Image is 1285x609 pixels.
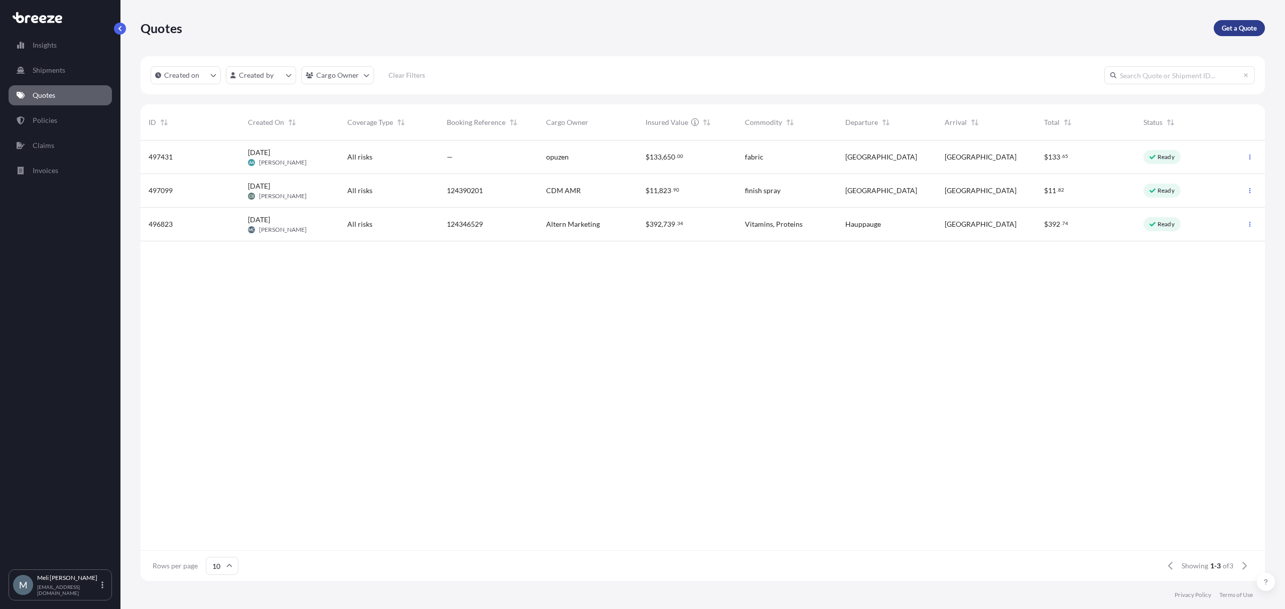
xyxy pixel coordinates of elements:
[37,584,99,596] p: [EMAIL_ADDRESS][DOMAIN_NAME]
[1044,154,1048,161] span: $
[347,117,393,127] span: Coverage Type
[149,186,173,196] span: 497099
[9,135,112,156] a: Claims
[1175,591,1211,599] a: Privacy Policy
[745,186,781,196] span: finish spray
[650,154,662,161] span: 133
[301,66,374,84] button: cargoOwner Filter options
[1062,116,1074,128] button: Sort
[248,225,254,235] span: MC
[389,70,425,80] p: Clear Filters
[969,116,981,128] button: Sort
[149,219,173,229] span: 496823
[663,221,675,228] span: 739
[745,152,763,162] span: fabric
[662,154,663,161] span: ,
[672,188,673,192] span: .
[33,140,54,150] p: Claims
[1044,117,1060,127] span: Total
[1214,20,1265,36] a: Get a Quote
[347,152,372,162] span: All risks
[33,115,57,125] p: Policies
[658,187,659,194] span: ,
[1058,188,1064,192] span: 82
[945,152,1016,162] span: [GEOGRAPHIC_DATA]
[1222,23,1257,33] p: Get a Quote
[249,191,254,201] span: CB
[19,580,28,590] span: M
[650,187,658,194] span: 11
[1158,220,1175,228] p: Ready
[447,152,453,162] span: —
[259,159,307,167] span: [PERSON_NAME]
[248,215,270,225] span: [DATE]
[676,155,677,158] span: .
[286,116,298,128] button: Sort
[141,20,182,36] p: Quotes
[1044,187,1048,194] span: $
[1044,221,1048,228] span: $
[784,116,796,128] button: Sort
[395,116,407,128] button: Sort
[745,219,803,229] span: Vitamins, Proteins
[33,166,58,176] p: Invoices
[662,221,663,228] span: ,
[673,188,679,192] span: 90
[1223,561,1233,571] span: of 3
[248,181,270,191] span: [DATE]
[1048,221,1060,228] span: 392
[347,219,372,229] span: All risks
[164,70,200,80] p: Created on
[546,152,569,162] span: opuzen
[1048,187,1056,194] span: 11
[646,187,650,194] span: $
[845,152,917,162] span: [GEOGRAPHIC_DATA]
[9,85,112,105] a: Quotes
[845,186,917,196] span: [GEOGRAPHIC_DATA]
[37,574,99,582] p: Meli [PERSON_NAME]
[1210,561,1221,571] span: 1-3
[546,117,588,127] span: Cargo Owner
[945,219,1016,229] span: [GEOGRAPHIC_DATA]
[646,154,650,161] span: $
[1143,117,1163,127] span: Status
[158,116,170,128] button: Sort
[149,117,156,127] span: ID
[546,219,600,229] span: Altern Marketing
[248,147,270,158] span: [DATE]
[1062,222,1068,225] span: 74
[676,222,677,225] span: .
[9,35,112,55] a: Insights
[845,117,878,127] span: Departure
[153,561,198,571] span: Rows per page
[1061,155,1062,158] span: .
[316,70,359,80] p: Cargo Owner
[1104,66,1255,84] input: Search Quote or Shipment ID...
[33,65,65,75] p: Shipments
[249,158,254,168] span: AA
[226,66,296,84] button: createdBy Filter options
[677,155,683,158] span: 00
[845,219,881,229] span: Hauppauge
[1062,155,1068,158] span: 65
[447,186,483,196] span: 124390201
[1158,187,1175,195] p: Ready
[1061,222,1062,225] span: .
[1048,154,1060,161] span: 133
[1057,188,1058,192] span: .
[677,222,683,225] span: 34
[1219,591,1253,599] a: Terms of Use
[659,187,671,194] span: 823
[945,117,967,127] span: Arrival
[546,186,581,196] span: CDM AMR
[248,117,284,127] span: Created On
[379,67,435,83] button: Clear Filters
[1158,153,1175,161] p: Ready
[447,219,483,229] span: 124346529
[149,152,173,162] span: 497431
[1165,116,1177,128] button: Sort
[259,226,307,234] span: [PERSON_NAME]
[33,40,57,50] p: Insights
[745,117,782,127] span: Commodity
